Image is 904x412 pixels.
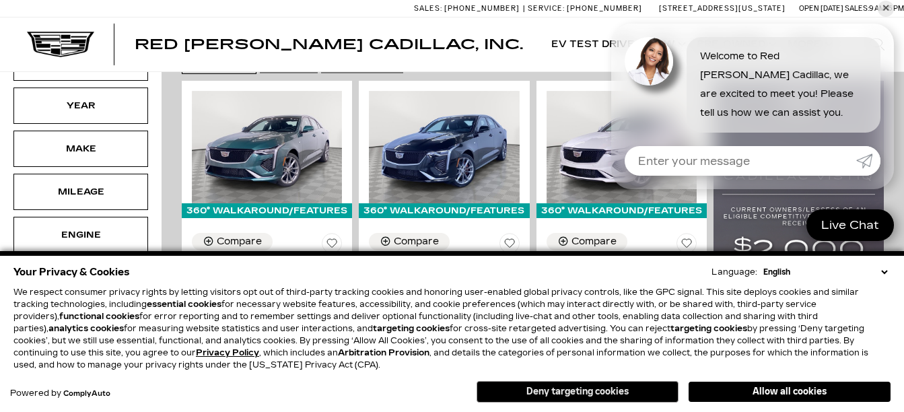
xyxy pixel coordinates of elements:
button: Save Vehicle [322,233,342,259]
span: Open [DATE] [799,4,843,13]
div: Year [47,98,114,113]
div: 360° WalkAround/Features [182,203,352,218]
span: Sales: [414,4,442,13]
strong: functional cookies [59,312,139,321]
div: Mileage [47,184,114,199]
button: Save Vehicle [499,233,520,259]
span: [PHONE_NUMBER] [567,4,642,13]
img: Agent profile photo [625,37,673,85]
span: [PHONE_NUMBER] [444,4,520,13]
button: Compare Vehicle [192,233,273,250]
a: Pre-Owned [690,18,781,71]
div: Make [47,141,114,156]
div: Welcome to Red [PERSON_NAME] Cadillac, we are excited to meet you! Please tell us how we can assi... [687,37,880,133]
strong: targeting cookies [373,324,450,333]
button: Allow all cookies [689,382,891,402]
span: Live Chat [814,217,886,233]
a: New [641,18,690,71]
div: 360° WalkAround/Features [359,203,529,218]
span: Red [PERSON_NAME] Cadillac, Inc. [135,36,523,53]
strong: analytics cookies [48,324,124,333]
div: MakeMake [13,131,148,167]
img: 2025 Cadillac CT4 Sport [547,91,697,203]
p: We respect consumer privacy rights by letting visitors opt out of third-party tracking cookies an... [13,286,891,371]
div: MileageMileage [13,174,148,210]
button: More [781,18,837,71]
img: 2025 Cadillac CT4 Sport [192,91,342,203]
a: [STREET_ADDRESS][US_STATE] [659,4,786,13]
div: Powered by [10,389,110,398]
input: Enter your message [625,146,856,176]
a: Live Chat [806,209,894,241]
strong: Arbitration Provision [338,348,429,357]
div: Search [850,18,904,71]
div: Engine [47,228,114,242]
div: YearYear [13,88,148,124]
strong: essential cookies [147,300,221,309]
div: Compare [394,236,439,248]
a: Red [PERSON_NAME] Cadillac, Inc. [135,38,523,51]
img: 2024 Cadillac CT4 Sport [369,91,519,203]
span: Sales: [845,4,869,13]
a: Service: [PHONE_NUMBER] [523,5,646,12]
div: 360° WalkAround/Features [536,203,707,218]
button: Save Vehicle [676,233,697,259]
span: 9 AM-6 PM [869,4,904,13]
button: Compare Vehicle [369,233,450,250]
div: Compare [571,236,617,248]
span: Your Privacy & Cookies [13,263,130,281]
img: Cadillac Dark Logo with Cadillac White Text [27,32,94,57]
span: Service: [528,4,565,13]
strong: targeting cookies [670,324,747,333]
div: Language: [711,268,757,276]
select: Language Select [760,266,891,278]
a: Submit [856,146,880,176]
u: Privacy Policy [196,348,259,357]
a: EV Test Drive [545,18,641,71]
button: Compare Vehicle [547,233,627,250]
div: EngineEngine [13,217,148,253]
div: Compare [217,236,262,248]
a: ComplyAuto [63,390,110,398]
a: Sales: [PHONE_NUMBER] [414,5,523,12]
button: Deny targeting cookies [477,381,679,403]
